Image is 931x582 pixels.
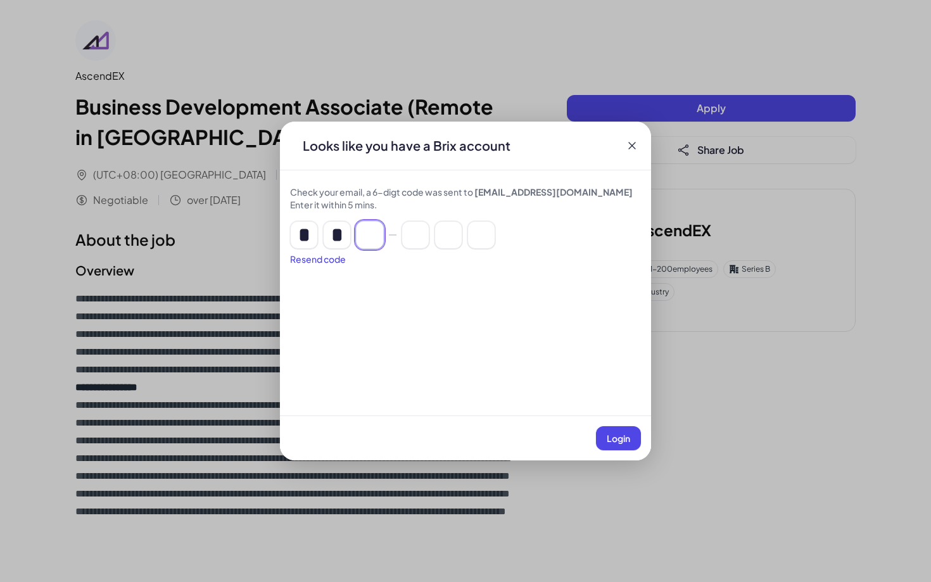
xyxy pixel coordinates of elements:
[293,137,521,155] div: Looks like you have a Brix account
[596,426,641,450] button: Login
[607,433,630,444] span: Login
[474,186,633,198] span: [EMAIL_ADDRESS][DOMAIN_NAME]
[290,186,641,211] div: Check your email, a 6-digt code was sent to Enter it within 5 mins.
[290,253,641,265] div: Resend code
